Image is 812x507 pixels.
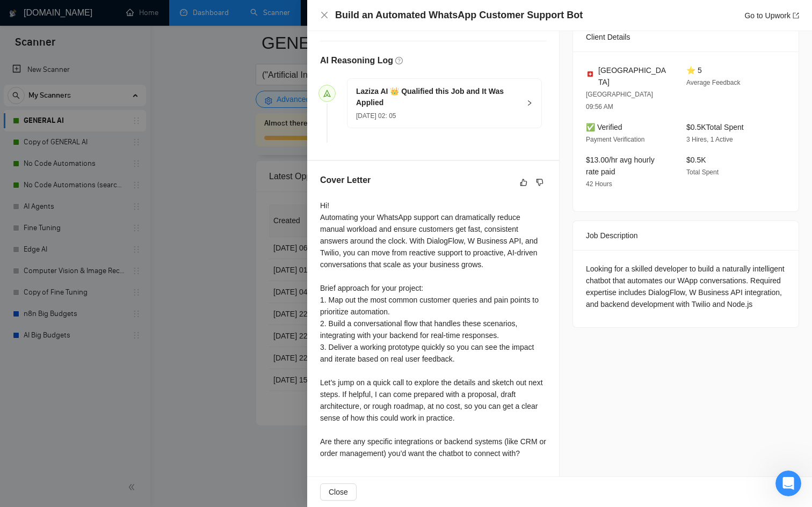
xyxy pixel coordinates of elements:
[517,176,530,189] button: like
[586,156,655,176] span: $13.00/hr avg hourly rate paid
[586,136,644,143] span: Payment Verification
[686,156,706,164] span: $0.5K
[586,70,594,78] img: 🇨🇭
[320,200,546,459] div: Hi! Automating your WhatsApp support can dramatically reduce manual workload and ensure customers...
[775,471,801,496] iframe: Intercom live chat
[586,263,786,310] div: Looking for a skilled developer to build a naturally intelligent chatbot that automates our WApp ...
[320,483,357,501] button: Close
[598,64,669,88] span: [GEOGRAPHIC_DATA]
[520,178,527,187] span: like
[320,11,329,19] span: close
[356,86,520,108] h5: Laziza AI 👑 Qualified this Job and It Was Applied
[320,54,393,67] h5: AI Reasoning Log
[744,11,799,20] a: Go to Upworkexport
[320,11,329,20] button: Close
[356,112,396,120] span: [DATE] 02: 05
[586,180,612,188] span: 42 Hours
[686,123,744,131] span: $0.5K Total Spent
[395,57,403,64] span: question-circle
[335,9,583,22] h4: Build an Automated WhatsApp Customer Support Bot
[329,486,348,498] span: Close
[686,136,733,143] span: 3 Hires, 1 Active
[586,91,653,111] span: [GEOGRAPHIC_DATA] 09:56 AM
[536,178,543,187] span: dislike
[320,174,371,187] h5: Cover Letter
[533,176,546,189] button: dislike
[526,100,533,106] span: right
[686,79,741,86] span: Average Feedback
[793,12,799,19] span: export
[323,90,331,97] span: send
[586,23,786,52] div: Client Details
[586,123,622,131] span: ✅ Verified
[586,221,786,250] div: Job Description
[686,168,719,176] span: Total Spent
[686,66,702,75] span: ⭐ 5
